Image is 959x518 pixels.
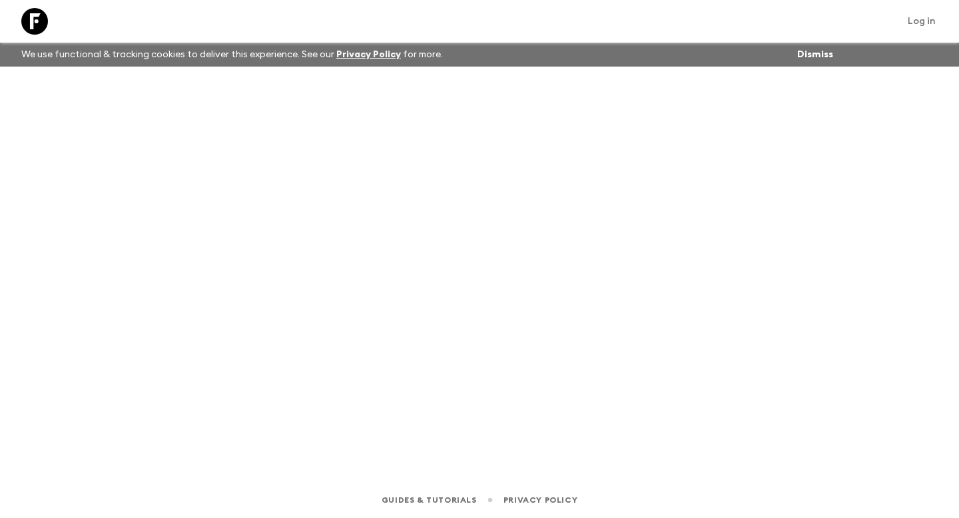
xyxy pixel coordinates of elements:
p: We use functional & tracking cookies to deliver this experience. See our for more. [16,43,448,67]
a: Guides & Tutorials [382,493,477,507]
a: Log in [900,12,943,31]
a: Privacy Policy [503,493,577,507]
button: Dismiss [794,45,836,64]
a: Privacy Policy [336,50,401,59]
